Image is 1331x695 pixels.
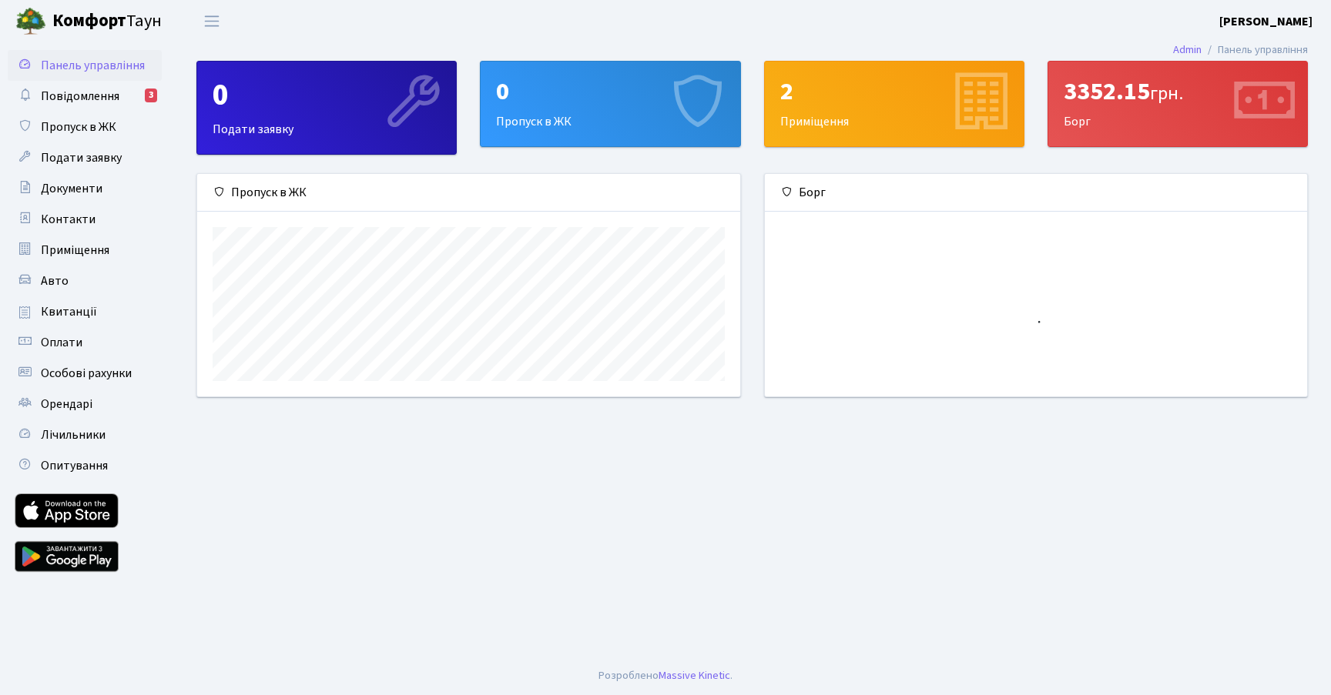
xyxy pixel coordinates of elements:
div: Розроблено . [598,667,733,684]
div: 0 [496,77,724,106]
a: Авто [8,266,162,296]
div: 3352.15 [1064,77,1292,106]
span: Повідомлення [41,88,119,105]
a: Документи [8,173,162,204]
b: Комфорт [52,8,126,33]
a: Особові рахунки [8,358,162,389]
span: Подати заявку [41,149,122,166]
span: Панель управління [41,57,145,74]
a: Орендарі [8,389,162,419]
span: Таун [52,8,162,35]
span: Особові рахунки [41,365,132,382]
a: Пропуск в ЖК [8,112,162,142]
div: 3 [145,89,157,102]
div: Пропуск в ЖК [481,62,739,146]
a: Панель управління [8,50,162,81]
a: Опитування [8,450,162,481]
img: logo.png [15,6,46,37]
a: Admin [1173,42,1202,58]
a: Massive Kinetic [659,667,730,683]
a: 2Приміщення [764,61,1024,147]
span: Квитанції [41,303,97,320]
span: Документи [41,180,102,197]
div: Подати заявку [197,62,456,154]
a: Подати заявку [8,142,162,173]
div: 0 [213,77,441,114]
span: Орендарі [41,396,92,413]
a: 0Пропуск в ЖК [480,61,740,147]
b: [PERSON_NAME] [1219,13,1313,30]
span: Оплати [41,334,82,351]
li: Панель управління [1202,42,1308,58]
a: Контакти [8,204,162,235]
span: Лічильники [41,426,106,443]
span: Контакти [41,211,96,228]
span: Пропуск в ЖК [41,119,116,135]
div: 2 [780,77,1008,106]
div: Борг [1048,62,1307,146]
a: 0Подати заявку [196,61,457,155]
nav: breadcrumb [1150,34,1331,66]
span: Опитування [41,457,108,474]
button: Переключити навігацію [193,8,231,34]
span: Авто [41,272,69,289]
a: [PERSON_NAME] [1219,12,1313,31]
span: Приміщення [41,242,109,259]
a: Оплати [8,327,162,358]
a: Повідомлення3 [8,81,162,112]
div: Борг [765,174,1308,212]
div: Приміщення [765,62,1024,146]
a: Лічильники [8,419,162,450]
span: грн. [1150,80,1183,107]
a: Приміщення [8,235,162,266]
div: Пропуск в ЖК [197,174,740,212]
a: Квитанції [8,296,162,327]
